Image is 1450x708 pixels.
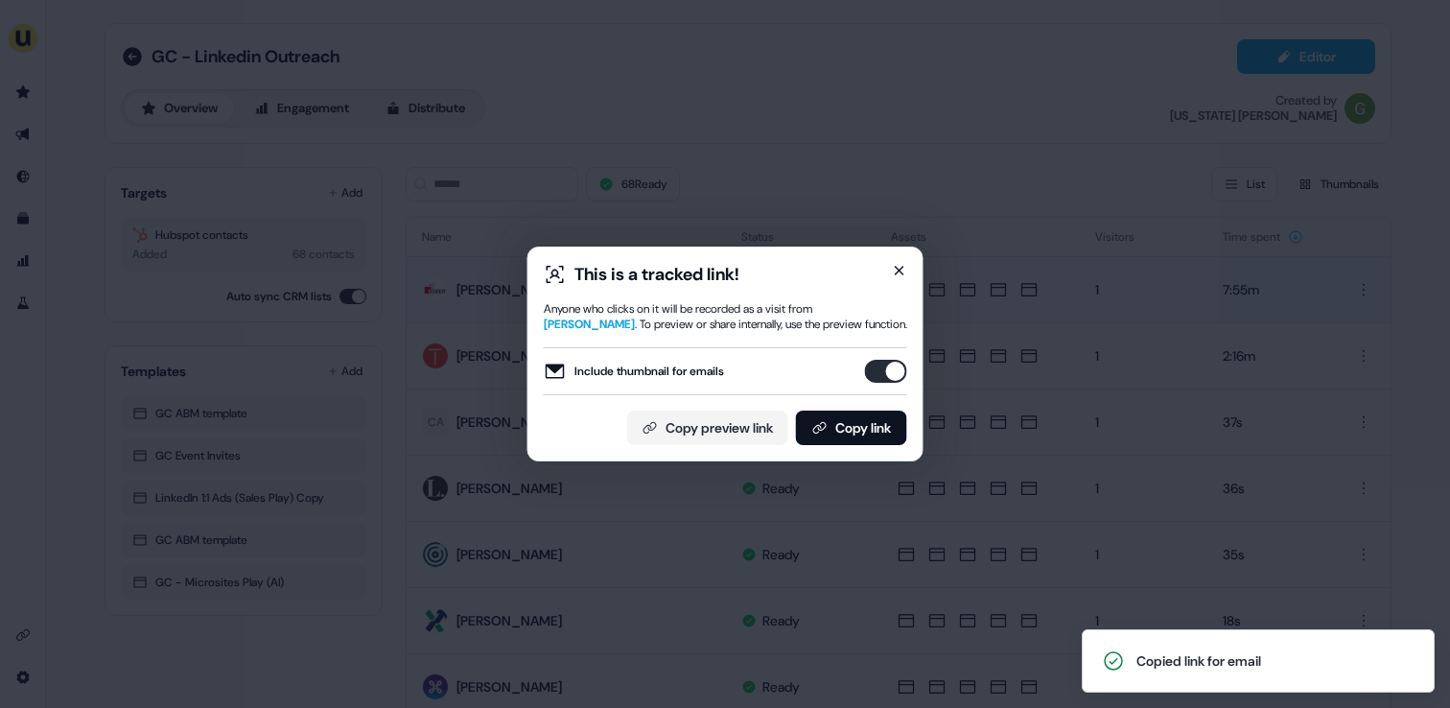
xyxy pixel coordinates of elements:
[544,360,724,383] label: Include thumbnail for emails
[574,263,739,286] div: This is a tracked link!
[627,411,788,445] button: Copy preview link
[1136,651,1261,671] div: Copied link for email
[796,411,907,445] button: Copy link
[544,301,907,332] div: Anyone who clicks on it will be recorded as a visit from . To preview or share internally, use th...
[544,317,635,332] span: [PERSON_NAME]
